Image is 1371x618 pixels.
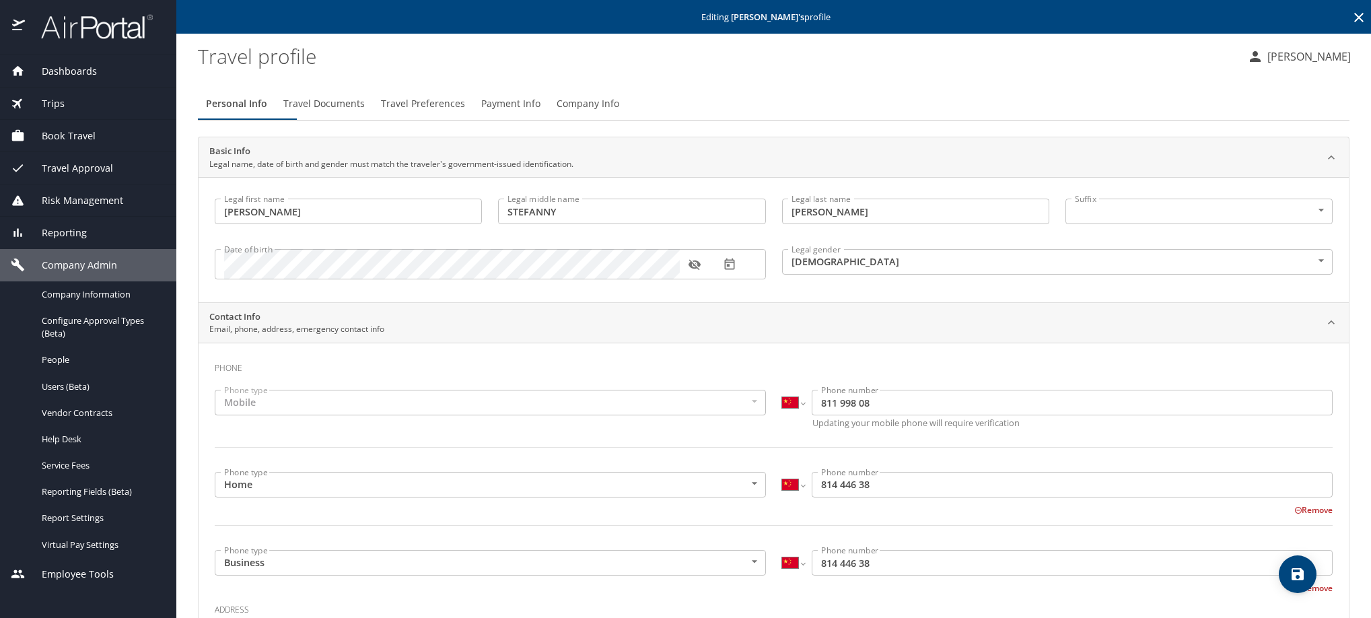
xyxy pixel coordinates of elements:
div: Basic InfoLegal name, date of birth and gender must match the traveler's government-issued identi... [199,177,1349,302]
span: Virtual Pay Settings [42,539,160,551]
span: Trips [25,96,65,111]
h3: Phone [215,353,1333,376]
span: Help Desk [42,433,160,446]
div: ​ [1065,199,1333,224]
div: [DEMOGRAPHIC_DATA] [782,249,1333,275]
span: Configure Approval Types (Beta) [42,314,160,340]
button: Remove [1294,504,1333,516]
p: Updating your mobile phone will require verification [812,419,1333,427]
span: Travel Preferences [381,96,465,112]
img: icon-airportal.png [12,13,26,40]
strong: [PERSON_NAME] 's [731,11,804,23]
button: [PERSON_NAME] [1242,44,1356,69]
h1: Travel profile [198,35,1236,77]
span: Travel Documents [283,96,365,112]
p: Editing profile [180,13,1367,22]
span: Employee Tools [25,567,114,582]
span: Service Fees [42,459,160,472]
span: Report Settings [42,512,160,524]
span: Personal Info [206,96,267,112]
span: Payment Info [481,96,540,112]
div: Contact InfoEmail, phone, address, emergency contact info [199,303,1349,343]
div: Basic InfoLegal name, date of birth and gender must match the traveler's government-issued identi... [199,137,1349,178]
h3: Address [215,595,1333,618]
span: Book Travel [25,129,96,143]
span: Dashboards [25,64,97,79]
h2: Contact Info [209,310,384,324]
button: save [1279,555,1316,593]
p: Legal name, date of birth and gender must match the traveler's government-issued identification. [209,158,573,170]
span: Users (Beta) [42,380,160,393]
img: airportal-logo.png [26,13,153,40]
span: Risk Management [25,193,123,208]
h2: Basic Info [209,145,573,158]
div: Home [215,472,766,497]
span: Vendor Contracts [42,407,160,419]
span: People [42,353,160,366]
span: Reporting [25,226,87,240]
div: Profile [198,88,1349,120]
div: Mobile [215,390,766,415]
button: Remove [1294,582,1333,594]
span: Travel Approval [25,161,113,176]
span: Company Info [557,96,619,112]
div: Business [215,550,766,576]
p: Email, phone, address, emergency contact info [209,323,384,335]
span: Company Information [42,288,160,301]
p: [PERSON_NAME] [1263,48,1351,65]
span: Reporting Fields (Beta) [42,485,160,498]
span: Company Admin [25,258,117,273]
